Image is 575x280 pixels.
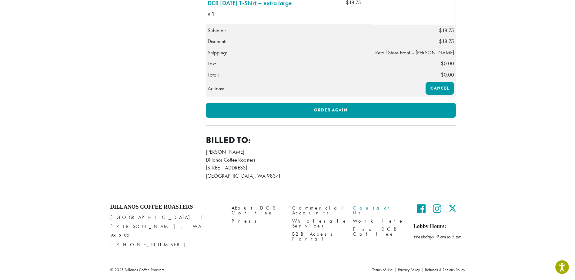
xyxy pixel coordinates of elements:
a: Cancel order 363841 [426,82,454,95]
p: [GEOGRAPHIC_DATA] E [PERSON_NAME], WA 98390 [PHONE_NUMBER] [110,213,222,249]
a: B2B Access Portal [292,230,344,243]
a: Contact Us [353,204,404,217]
a: Work Here [353,217,404,225]
td: – [372,36,456,47]
th: Shipping: [206,47,372,58]
address: [PERSON_NAME] Dillanos Coffee Roasters [STREET_ADDRESS] [GEOGRAPHIC_DATA], WA 98371 [206,148,456,180]
td: Retail Store Front – [PERSON_NAME] [372,47,456,58]
a: Order again [206,103,456,118]
span: $ [441,60,444,67]
a: Wholesale Services [292,217,344,230]
span: $ [439,27,442,34]
th: Subtotal: [206,25,372,36]
span: $ [441,71,444,78]
th: Tax: [206,58,372,69]
strong: × 1 [208,10,236,18]
h4: Dillanos Coffee Roasters [110,204,222,210]
a: Commercial Accounts [292,204,344,217]
a: Terms of Use [372,268,395,272]
th: Actions: [206,80,372,97]
h2: Billed to: [206,135,456,145]
a: About DCR Coffee [232,204,283,217]
span: 0.00 [441,60,454,67]
th: Total: [206,69,372,80]
h5: Lobby Hours: [413,223,465,230]
p: © 2025 Dillanos Coffee Roasters. [110,268,363,272]
span: 18.75 [439,27,454,34]
th: Discount: [206,36,372,47]
a: Press [232,217,283,225]
span: $ [439,38,442,45]
a: Find DCR Coffee [353,225,404,238]
span: 0.00 [441,71,454,78]
span: 18.75 [439,38,454,45]
em: Weekdays 9 am to 5 pm [413,234,461,240]
a: Privacy Policy [395,268,422,272]
a: Refunds & Returns Policy [422,268,465,272]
